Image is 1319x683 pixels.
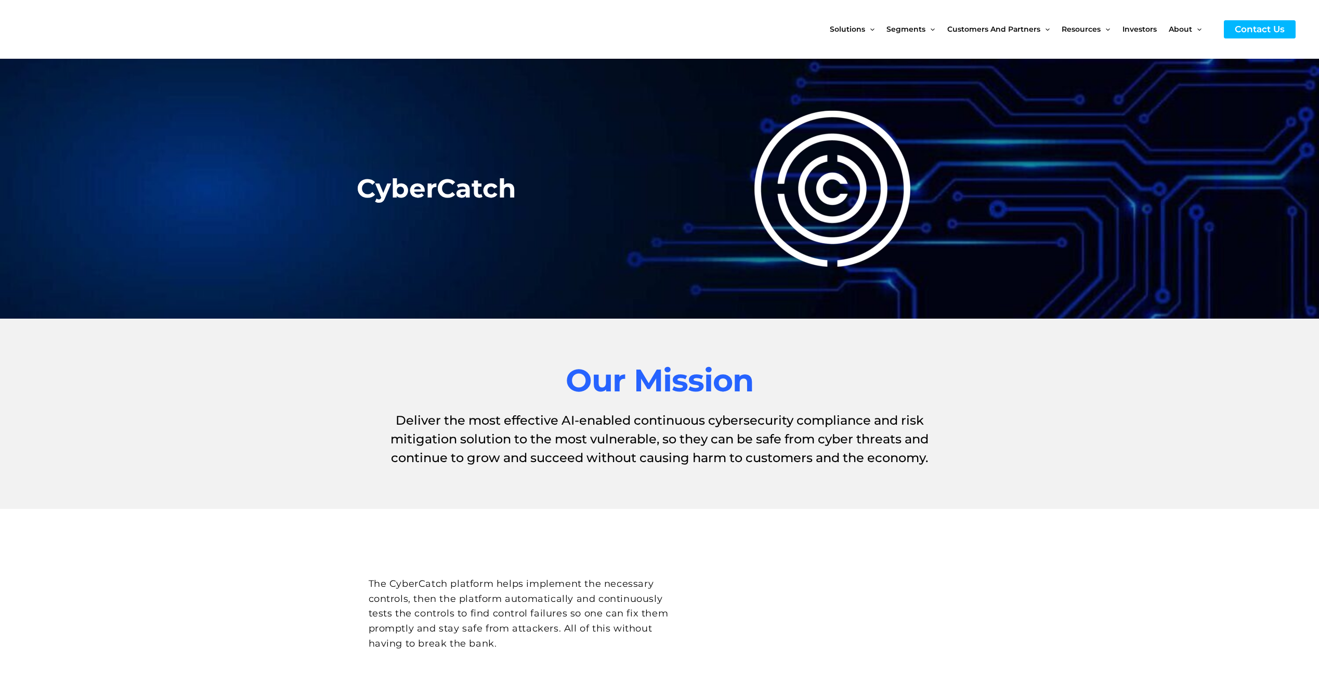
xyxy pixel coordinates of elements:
[1169,7,1192,51] span: About
[1062,7,1101,51] span: Resources
[947,7,1040,51] span: Customers and Partners
[1224,20,1296,38] a: Contact Us
[886,7,925,51] span: Segments
[369,360,951,401] h2: Our Mission
[369,576,687,651] h2: The CyberCatch platform helps implement the necessary controls, then the platform automatically a...
[18,8,143,51] img: CyberCatch
[1101,7,1110,51] span: Menu Toggle
[1122,7,1169,51] a: Investors
[357,176,524,202] h2: CyberCatch
[925,7,935,51] span: Menu Toggle
[369,411,951,467] h1: Deliver the most effective AI-enabled continuous cybersecurity compliance and risk mitigation sol...
[1122,7,1157,51] span: Investors
[830,7,865,51] span: Solutions
[1192,7,1202,51] span: Menu Toggle
[865,7,874,51] span: Menu Toggle
[1040,7,1050,51] span: Menu Toggle
[830,7,1213,51] nav: Site Navigation: New Main Menu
